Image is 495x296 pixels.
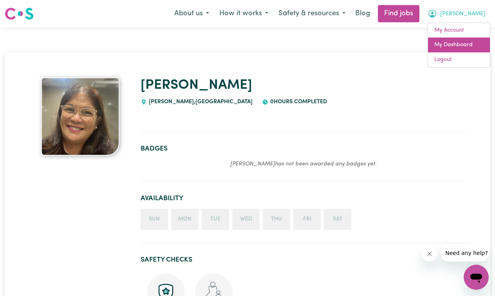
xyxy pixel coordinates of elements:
button: Safety & resources [273,5,350,22]
li: Unavailable on Thursday [263,209,290,230]
button: How it works [214,5,273,22]
li: Unavailable on Monday [171,209,199,230]
button: About us [169,5,214,22]
button: My Account [423,5,490,22]
a: Find jobs [378,5,419,22]
iframe: Close message [422,246,437,262]
a: Blog [350,5,375,22]
h2: Badges [141,145,466,153]
a: Careseekers logo [5,5,34,23]
iframe: Message from company [441,244,489,262]
a: My Account [428,23,490,38]
iframe: Button to launch messaging window [464,265,489,290]
h2: Availability [141,194,466,203]
a: Maria 's profile picture' [29,77,131,156]
li: Unavailable on Sunday [141,209,168,230]
a: [PERSON_NAME] [141,79,252,92]
h2: Safety Checks [141,256,466,264]
li: Unavailable on Saturday [324,209,351,230]
li: Unavailable on Tuesday [202,209,229,230]
span: [PERSON_NAME] [440,10,485,18]
span: [PERSON_NAME] , [GEOGRAPHIC_DATA] [147,99,253,105]
a: My Dashboard [428,38,490,52]
img: Maria [41,77,119,156]
div: My Account [428,23,490,68]
li: Unavailable on Wednesday [232,209,260,230]
img: Careseekers logo [5,7,34,21]
span: 0 hours completed [268,99,327,105]
li: Unavailable on Friday [293,209,321,230]
a: Logout [428,52,490,67]
em: [PERSON_NAME] has not been awarded any badges yet. [230,161,377,167]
